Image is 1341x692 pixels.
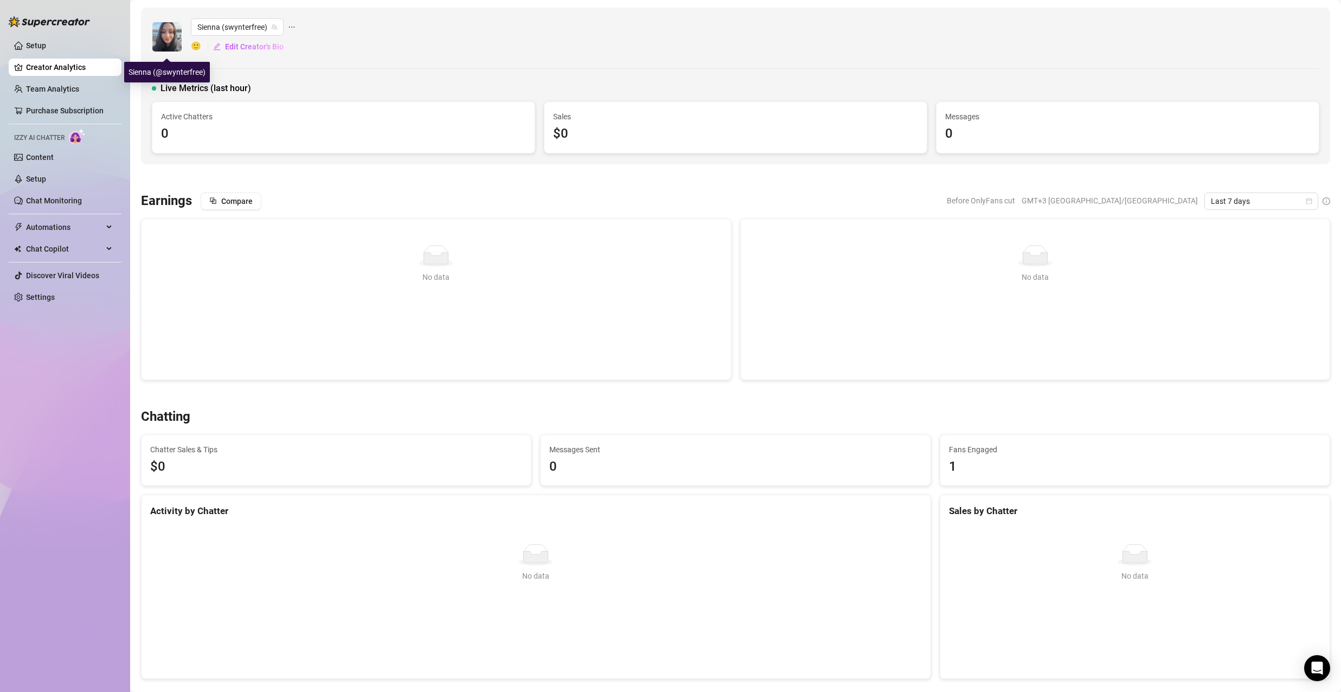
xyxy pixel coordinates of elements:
[14,245,21,253] img: Chat Copilot
[141,193,192,210] h3: Earnings
[150,444,522,456] span: Chatter Sales & Tips
[209,197,217,204] span: block
[141,408,190,426] h3: Chatting
[69,129,86,144] img: AI Chatter
[150,457,522,477] span: $0
[26,85,79,93] a: Team Analytics
[14,223,23,232] span: thunderbolt
[26,59,113,76] a: Creator Analytics
[161,124,526,144] div: 0
[26,175,46,183] a: Setup
[150,504,922,518] div: Activity by Chatter
[26,106,104,115] a: Purchase Subscription
[754,271,1317,283] div: No data
[271,24,278,30] span: team
[152,22,182,52] img: Sienna
[949,457,1321,477] div: 1
[26,293,55,302] a: Settings
[191,40,213,53] span: 🙂
[1323,197,1330,205] span: info-circle
[155,271,718,283] div: No data
[1211,193,1312,209] span: Last 7 days
[26,153,54,162] a: Content
[213,43,221,50] span: edit
[9,16,90,27] img: logo-BBDzfeDw.svg
[553,111,918,123] span: Sales
[161,111,526,123] span: Active Chatters
[26,41,46,50] a: Setup
[14,133,65,143] span: Izzy AI Chatter
[221,197,253,206] span: Compare
[949,444,1321,456] span: Fans Engaged
[945,124,1310,144] div: 0
[949,504,1321,518] div: Sales by Chatter
[1306,198,1312,204] span: calendar
[26,240,103,258] span: Chat Copilot
[549,444,921,456] span: Messages Sent
[953,570,1317,582] div: No data
[549,457,921,477] div: 0
[1022,193,1198,209] span: GMT+3 [GEOGRAPHIC_DATA]/[GEOGRAPHIC_DATA]
[947,193,1015,209] span: Before OnlyFans cut
[124,62,210,82] div: Sienna (@swynterfree)
[225,42,284,51] span: Edit Creator's Bio
[155,570,917,582] div: No data
[201,193,261,210] button: Compare
[1304,655,1330,681] div: Open Intercom Messenger
[197,19,277,35] span: Sienna (swynterfree)
[213,38,284,55] button: Edit Creator's Bio
[945,111,1310,123] span: Messages
[288,18,296,36] span: ellipsis
[553,124,918,144] div: $0
[26,271,99,280] a: Discover Viral Videos
[161,82,251,95] span: Live Metrics (last hour)
[26,219,103,236] span: Automations
[26,196,82,205] a: Chat Monitoring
